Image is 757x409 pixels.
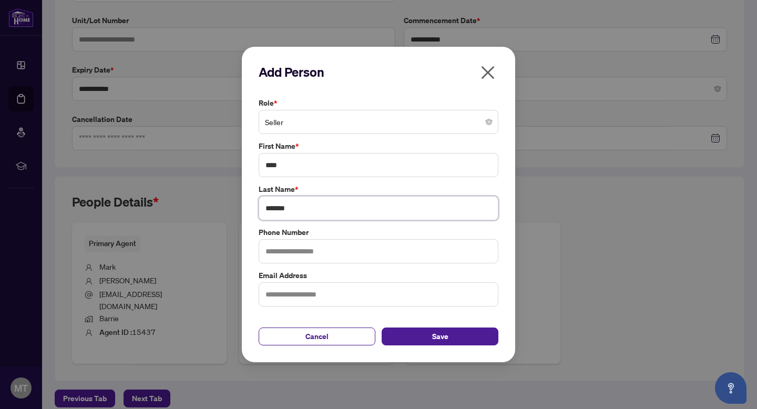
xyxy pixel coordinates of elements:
button: Save [382,328,498,345]
span: Seller [265,112,492,132]
span: Cancel [305,328,329,345]
h2: Add Person [259,64,498,80]
label: Email Address [259,270,498,281]
label: Last Name [259,183,498,195]
span: Save [432,328,448,345]
label: First Name [259,140,498,152]
label: Phone Number [259,227,498,238]
button: Open asap [715,372,746,404]
label: Role [259,97,498,109]
span: close-circle [486,119,492,125]
button: Cancel [259,328,375,345]
span: close [479,64,496,81]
